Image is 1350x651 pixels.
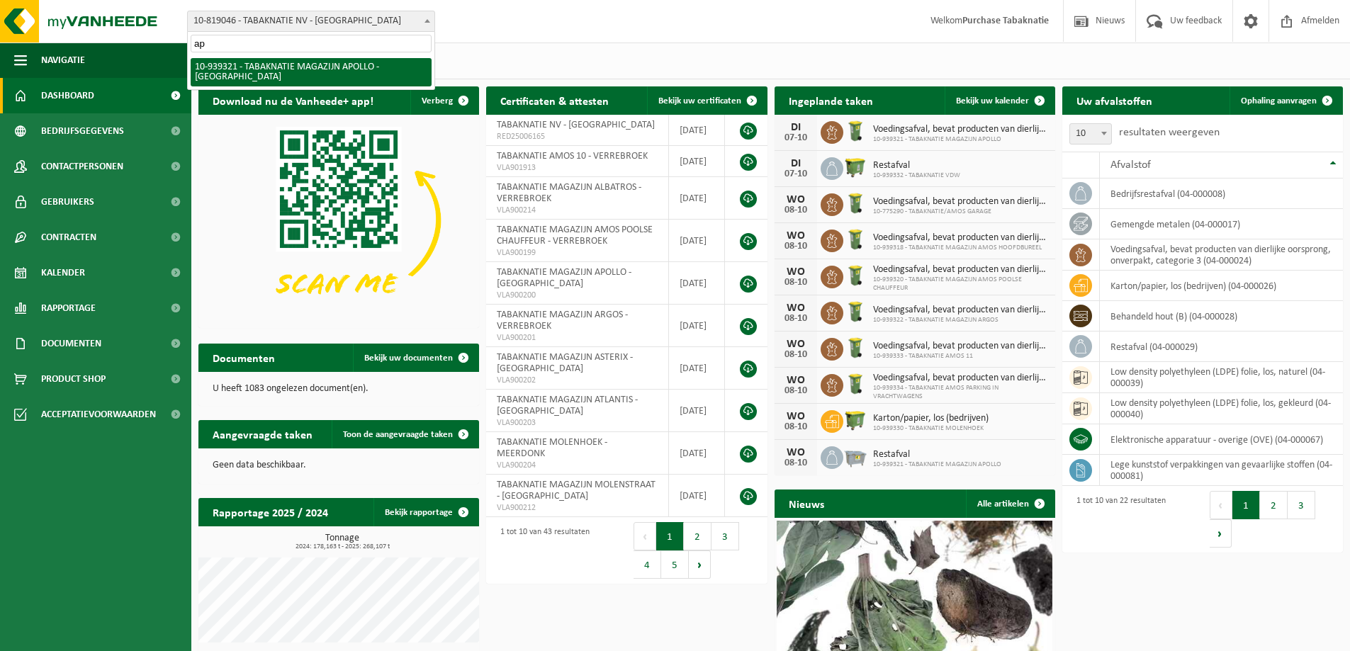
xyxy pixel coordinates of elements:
span: Restafval [873,449,1001,460]
span: Voedingsafval, bevat producten van dierlijke oorsprong, onverpakt, categorie 3 [873,373,1048,384]
button: 2 [1260,491,1288,519]
span: Afvalstof [1110,159,1151,171]
span: TABAKNATIE MAGAZIJN ALBATROS - VERREBROEK [497,182,641,204]
td: [DATE] [669,115,726,146]
img: WB-0140-HPE-GN-50 [843,119,867,143]
div: 1 tot 10 van 43 resultaten [493,521,590,580]
a: Bekijk uw certificaten [647,86,766,115]
span: 10-939333 - TABAKNATIE AMOS 11 [873,352,1048,361]
div: 1 tot 10 van 22 resultaten [1069,489,1166,549]
span: VLA900201 [497,332,657,344]
span: TABAKNATIE MAGAZIJN APOLLO - [GEOGRAPHIC_DATA] [497,267,631,289]
span: Karton/papier, los (bedrijven) [873,413,989,424]
h2: Aangevraagde taken [198,420,327,448]
span: TABAKNATIE MAGAZIJN MOLENSTRAAT - [GEOGRAPHIC_DATA] [497,480,656,502]
span: Contracten [41,220,96,255]
h2: Nieuws [775,489,838,517]
span: 10-939321 - TABAKNATIE MAGAZIJN APOLLO [873,460,1001,469]
span: Voedingsafval, bevat producten van dierlijke oorsprong, onverpakt, categorie 3 [873,232,1048,244]
span: Verberg [422,96,453,106]
div: WO [782,339,810,350]
button: 3 [1288,491,1315,519]
span: 10-775290 - TABAKNATIE/AMOS GARAGE [873,208,1048,216]
p: U heeft 1083 ongelezen document(en). [213,384,465,394]
button: 4 [634,550,661,579]
td: gemengde metalen (04-000017) [1100,209,1343,239]
td: low density polyethyleen (LDPE) folie, los, naturel (04-000039) [1100,362,1343,393]
td: karton/papier, los (bedrijven) (04-000026) [1100,271,1343,301]
span: TABAKNATIE MAGAZIJN ARGOS - VERREBROEK [497,310,628,332]
button: Next [689,550,711,579]
img: WB-1100-HPE-GN-51 [843,155,867,179]
div: 08-10 [782,205,810,215]
span: Kalender [41,255,85,290]
span: 10-939320 - TABAKNATIE MAGAZIJN AMOS POOLSE CHAUFFEUR [873,276,1048,293]
img: WB-0140-HPE-GN-50 [843,264,867,288]
td: restafval (04-000029) [1100,332,1343,362]
span: 10 [1070,124,1111,144]
span: RED25006165 [497,131,657,142]
span: Documenten [41,326,101,361]
div: 08-10 [782,386,810,396]
span: VLA900214 [497,205,657,216]
button: 1 [1232,491,1260,519]
div: WO [782,230,810,242]
span: VLA901913 [497,162,657,174]
span: Gebruikers [41,184,94,220]
span: TABAKNATIE MAGAZIJN ATLANTIS - [GEOGRAPHIC_DATA] [497,395,638,417]
td: elektronische apparatuur - overige (OVE) (04-000067) [1100,424,1343,455]
span: TABAKNATIE MOLENHOEK - MEERDONK [497,437,607,459]
a: Bekijk uw kalender [945,86,1054,115]
a: Bekijk uw documenten [353,344,478,372]
span: 10-939330 - TABAKNATIE MOLENHOEK [873,424,989,433]
span: 10-939332 - TABAKNATIE VDW [873,171,960,180]
span: 10-939318 - TABAKNATIE MAGAZIJN AMOS HOOFDBUREEL [873,244,1048,252]
h2: Rapportage 2025 / 2024 [198,498,342,526]
img: WB-0140-HPE-GN-50 [843,227,867,251]
button: Verberg [410,86,478,115]
div: WO [782,447,810,458]
span: Rapportage [41,290,96,326]
img: WB-2500-GAL-GY-01 [843,444,867,468]
div: 08-10 [782,278,810,288]
div: 07-10 [782,133,810,143]
span: TABAKNATIE MAGAZIJN AMOS POOLSE CHAUFFEUR - VERREBROEK [497,225,653,247]
label: resultaten weergeven [1119,127,1220,138]
div: WO [782,411,810,422]
td: low density polyethyleen (LDPE) folie, los, gekleurd (04-000040) [1100,393,1343,424]
span: TABAKNATIE MAGAZIJN ASTERIX - [GEOGRAPHIC_DATA] [497,352,633,374]
span: Contactpersonen [41,149,123,184]
td: [DATE] [669,390,726,432]
button: 5 [661,550,689,579]
span: Voedingsafval, bevat producten van dierlijke oorsprong, onverpakt, categorie 3 [873,196,1048,208]
span: Ophaling aanvragen [1241,96,1317,106]
button: 1 [656,522,684,550]
div: 08-10 [782,314,810,324]
span: 10-819046 - TABAKNATIE NV - ANTWERPEN [187,11,435,32]
span: Bekijk uw certificaten [658,96,741,106]
div: 08-10 [782,350,810,360]
span: VLA900204 [497,460,657,471]
span: Dashboard [41,78,94,113]
span: Voedingsafval, bevat producten van dierlijke oorsprong, onverpakt, categorie 3 [873,264,1048,276]
td: [DATE] [669,262,726,305]
div: 08-10 [782,242,810,251]
button: Previous [634,522,656,550]
img: WB-1100-HPE-GN-50 [843,408,867,432]
span: 10-819046 - TABAKNATIE NV - ANTWERPEN [188,11,434,31]
a: Toon de aangevraagde taken [332,420,478,448]
span: Acceptatievoorwaarden [41,397,156,432]
span: 10 [1069,123,1112,145]
span: VLA900203 [497,417,657,429]
td: voedingsafval, bevat producten van dierlijke oorsprong, onverpakt, categorie 3 (04-000024) [1100,239,1343,271]
span: 10-939321 - TABAKNATIE MAGAZIJN APOLLO [873,135,1048,144]
div: WO [782,266,810,278]
span: Toon de aangevraagde taken [343,430,453,439]
span: VLA900200 [497,290,657,301]
td: [DATE] [669,432,726,475]
span: Bekijk uw kalender [956,96,1029,106]
span: VLA900199 [497,247,657,259]
span: 2024: 178,163 t - 2025: 268,107 t [206,543,479,550]
span: Bekijk uw documenten [364,353,453,363]
h2: Uw afvalstoffen [1062,86,1166,114]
